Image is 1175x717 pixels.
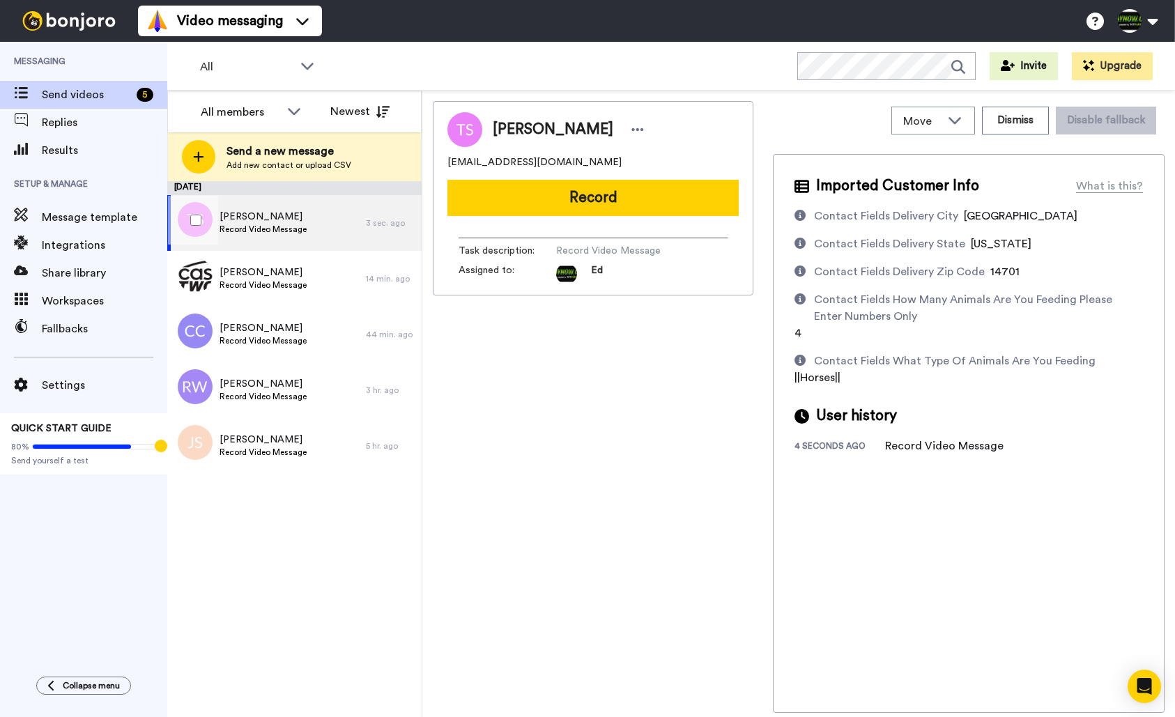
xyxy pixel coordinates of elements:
span: [PERSON_NAME] [220,265,307,279]
div: Contact Fields Delivery Zip Code [814,263,985,280]
div: 4 seconds ago [794,440,885,454]
span: [US_STATE] [971,238,1031,249]
span: Record Video Message [220,391,307,402]
span: Send a new message [226,143,351,160]
div: Contact Fields How Many Animals Are You Feeding Please Enter Numbers Only [814,291,1137,325]
div: What is this? [1076,178,1143,194]
div: 5 [137,88,153,102]
img: cc.png [178,314,213,348]
img: bj-logo-header-white.svg [17,11,121,31]
button: Newest [320,98,400,125]
span: [PERSON_NAME] [220,433,307,447]
span: [GEOGRAPHIC_DATA] [964,210,1077,222]
div: Open Intercom Messenger [1128,670,1161,703]
span: 14701 [990,266,1020,277]
span: Imported Customer Info [816,176,979,196]
button: Dismiss [982,107,1049,134]
button: Invite [990,52,1058,80]
span: Workspaces [42,293,167,309]
button: Record [447,180,739,216]
span: Record Video Message [220,335,307,346]
span: 80% [11,441,29,452]
span: Record Video Message [220,447,307,458]
span: User history [816,406,897,426]
button: Upgrade [1072,52,1153,80]
span: Share library [42,265,167,282]
button: Collapse menu [36,677,131,695]
div: 5 hr. ago [366,440,415,452]
div: Tooltip anchor [155,440,167,452]
span: 4 [794,327,801,339]
span: Message template [42,209,167,226]
span: ||Horses|| [794,372,840,383]
span: Integrations [42,237,167,254]
img: e04e0baa-ac47-45fa-9370-2e9913272462.jpg [178,258,213,293]
span: Send yourself a test [11,455,156,466]
img: js.png [178,425,213,460]
div: All members [201,104,280,121]
span: Record Video Message [220,224,307,235]
span: Fallbacks [42,321,167,337]
span: [EMAIL_ADDRESS][DOMAIN_NAME] [447,155,622,169]
span: Collapse menu [63,680,120,691]
div: Contact Fields Delivery State [814,236,965,252]
div: 14 min. ago [366,273,415,284]
img: Image of Todd Swartz [447,112,482,147]
span: Replies [42,114,167,131]
span: Send videos [42,86,131,103]
span: Video messaging [177,11,283,31]
span: Settings [42,377,167,394]
span: [PERSON_NAME] [220,321,307,335]
div: Contact Fields What Type Of Animals Are You Feeding [814,353,1096,369]
div: 3 hr. ago [366,385,415,396]
span: All [200,59,293,75]
span: Record Video Message [220,279,307,291]
div: Contact Fields Delivery City [814,208,958,224]
img: rw.png [178,369,213,404]
span: Add new contact or upload CSV [226,160,351,171]
div: Record Video Message [885,438,1004,454]
span: [PERSON_NAME] [220,210,307,224]
span: [PERSON_NAME] [220,377,307,391]
span: [PERSON_NAME] [493,119,613,140]
div: [DATE] [167,181,422,195]
button: Disable fallback [1056,107,1156,134]
img: vm-color.svg [146,10,169,32]
span: Results [42,142,167,159]
span: QUICK START GUIDE [11,424,112,433]
span: Move [903,113,941,130]
div: 44 min. ago [366,329,415,340]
